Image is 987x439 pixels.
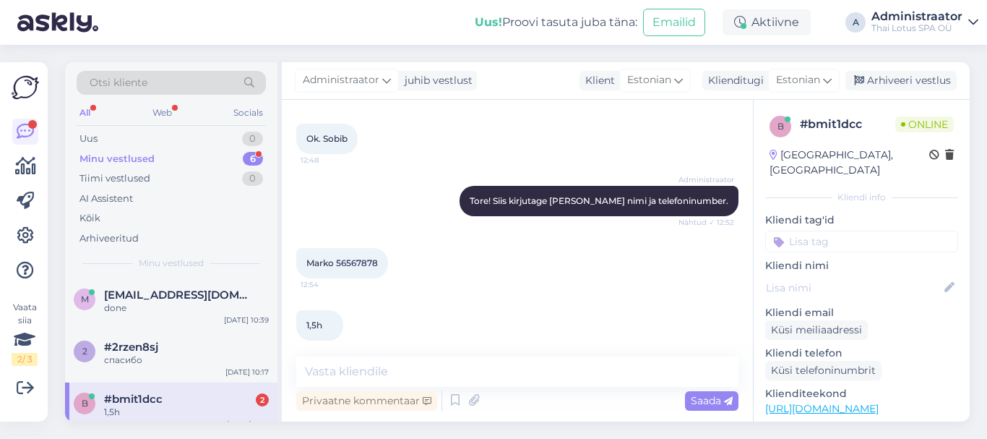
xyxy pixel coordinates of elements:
div: All [77,103,93,122]
div: Klient [579,73,615,88]
span: 12:54 [301,279,355,290]
p: Kliendi nimi [765,258,958,273]
span: #2rzen8sj [104,341,158,354]
span: Online [895,116,954,132]
div: Aktiivne [723,9,811,35]
span: master.mone.ruslan@gmail.com [104,289,254,302]
div: Küsi meiliaadressi [765,320,868,340]
img: Askly Logo [12,74,39,101]
div: 2 [256,393,269,406]
div: Socials [230,103,266,122]
input: Lisa tag [765,231,958,252]
div: 0 [242,171,263,186]
a: AdministraatorThai Lotus SPA OÜ [871,11,978,34]
div: 6 [243,152,263,166]
div: done [104,302,269,315]
div: Klienditugi [702,73,764,88]
div: [GEOGRAPHIC_DATA], [GEOGRAPHIC_DATA] [770,148,929,178]
div: спасибо [104,354,269,367]
span: b [82,398,88,409]
div: [DATE] 9:43 [227,419,269,430]
div: Web [150,103,175,122]
div: Vaata siia [12,301,38,366]
div: Arhiveeritud [79,231,139,246]
div: Tiimi vestlused [79,171,150,186]
b: Uus! [475,15,502,29]
span: 12:54 [301,341,355,352]
span: Otsi kliente [90,75,147,90]
span: 2 [82,346,87,357]
p: Kliendi email [765,305,958,320]
span: Administraator [678,174,734,185]
span: Estonian [776,72,820,88]
div: # bmit1dcc [800,116,895,133]
div: [DATE] 10:17 [225,367,269,378]
span: Marko 56567878 [306,257,378,268]
p: Vaata edasi ... [765,421,958,434]
span: Estonian [627,72,671,88]
div: [DATE] 10:39 [224,315,269,325]
input: Lisa nimi [766,280,941,296]
span: b [777,121,784,132]
span: Saada [691,394,733,407]
span: Nähtud ✓ 12:52 [678,217,734,228]
p: Kliendi tag'id [765,213,958,228]
div: Arhiveeri vestlus [845,71,957,90]
span: Tore! Siis kirjutage [PERSON_NAME] nimi ja telefoninumber. [470,195,728,206]
div: A [845,12,866,33]
span: 12:48 [301,155,355,166]
div: 1,5h [104,406,269,419]
div: Kliendi info [765,191,958,204]
div: Minu vestlused [79,152,155,166]
div: Thai Lotus SPA OÜ [871,22,962,34]
span: 1,5h [306,320,322,331]
div: 0 [242,132,263,146]
a: [URL][DOMAIN_NAME] [765,402,879,415]
span: Administraator [303,72,379,88]
span: #bmit1dcc [104,393,163,406]
div: Kõik [79,211,100,226]
p: Klienditeekond [765,386,958,401]
span: Ok. Sobib [306,133,348,144]
div: Uus [79,132,98,146]
div: Administraator [871,11,962,22]
div: Proovi tasuta juba täna: [475,14,637,31]
p: Kliendi telefon [765,346,958,361]
div: Privaatne kommentaar [296,391,437,411]
div: Küsi telefoninumbrit [765,361,882,380]
div: 2 / 3 [12,353,38,366]
div: juhib vestlust [399,73,473,88]
button: Emailid [643,9,705,36]
div: AI Assistent [79,192,133,206]
span: m [81,294,89,304]
span: Minu vestlused [139,257,204,270]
